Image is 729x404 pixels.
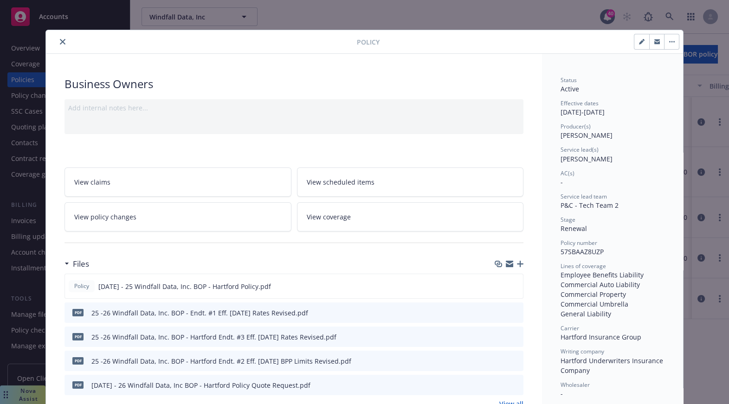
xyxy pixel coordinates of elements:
[561,99,599,107] span: Effective dates
[65,167,291,197] a: View claims
[307,177,374,187] span: View scheduled items
[65,76,523,92] div: Business Owners
[561,192,607,200] span: Service lead team
[561,239,597,247] span: Policy number
[65,258,89,270] div: Files
[561,280,664,289] div: Commercial Auto Liability
[511,332,520,342] button: preview file
[561,356,665,375] span: Hartford Underwriters Insurance Company
[72,309,84,316] span: pdf
[561,154,613,163] span: [PERSON_NAME]
[98,282,271,291] span: [DATE] - 25 Windfall Data, Inc. BOP - Hartford Policy.pdf
[561,122,591,130] span: Producer(s)
[72,357,84,364] span: pdf
[561,84,579,93] span: Active
[561,270,664,280] div: Employee Benefits Liability
[511,356,520,366] button: preview file
[561,289,664,299] div: Commercial Property
[91,356,351,366] div: 25 -26 Windfall Data, Inc. BOP - Hartford Endt. #2 Eff. [DATE] BPP Limits Revised.pdf
[561,169,574,177] span: AC(s)
[561,381,590,389] span: Wholesaler
[72,282,91,290] span: Policy
[91,380,310,390] div: [DATE] - 26 Windfall Data, Inc BOP - Hartford Policy Quote Request.pdf
[497,356,504,366] button: download file
[561,347,604,355] span: Writing company
[74,177,110,187] span: View claims
[73,258,89,270] h3: Files
[68,103,520,113] div: Add internal notes here...
[297,167,524,197] a: View scheduled items
[561,201,619,210] span: P&C - Tech Team 2
[561,309,664,319] div: General Liability
[72,333,84,340] span: pdf
[496,282,503,291] button: download file
[511,308,520,318] button: preview file
[72,381,84,388] span: pdf
[561,389,563,398] span: -
[561,262,606,270] span: Lines of coverage
[65,202,291,231] a: View policy changes
[297,202,524,231] a: View coverage
[497,380,504,390] button: download file
[91,308,308,318] div: 25 -26 Windfall Data, Inc. BOP - Endt. #1 Eff. [DATE] Rates Revised.pdf
[561,76,577,84] span: Status
[497,308,504,318] button: download file
[561,99,664,117] div: [DATE] - [DATE]
[561,216,575,224] span: Stage
[561,299,664,309] div: Commercial Umbrella
[561,178,563,186] span: -
[57,36,68,47] button: close
[561,247,604,256] span: 57SBAAZ8UZP
[561,146,599,154] span: Service lead(s)
[561,224,587,233] span: Renewal
[561,324,579,332] span: Carrier
[74,212,136,222] span: View policy changes
[91,332,336,342] div: 25 -26 Windfall Data, Inc. BOP - Hartford Endt. #3 Eff. [DATE] Rates Revised.pdf
[561,131,613,140] span: [PERSON_NAME]
[511,380,520,390] button: preview file
[561,333,641,341] span: Hartford Insurance Group
[307,212,351,222] span: View coverage
[497,332,504,342] button: download file
[511,282,519,291] button: preview file
[357,37,380,47] span: Policy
